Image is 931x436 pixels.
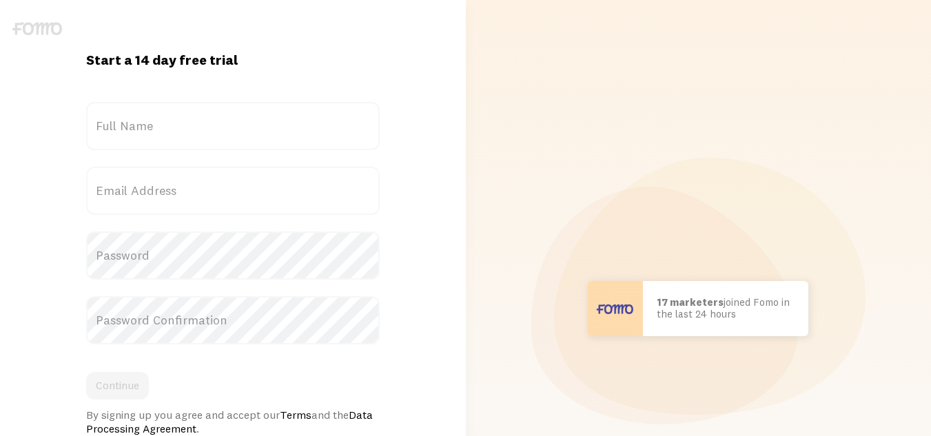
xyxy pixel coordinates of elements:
label: Password [86,231,380,280]
label: Email Address [86,167,380,215]
p: joined Fomo in the last 24 hours [657,297,795,320]
b: 17 marketers [657,295,724,309]
img: User avatar [588,281,643,336]
a: Data Processing Agreement [86,408,373,435]
img: fomo-logo-gray-b99e0e8ada9f9040e2984d0d95b3b12da0074ffd48d1e5cb62ac37fc77b0b268.svg [12,22,62,35]
label: Full Name [86,102,380,150]
label: Password Confirmation [86,296,380,344]
a: Terms [280,408,311,422]
h1: Start a 14 day free trial [86,51,380,69]
div: By signing up you agree and accept our and the . [86,408,380,435]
